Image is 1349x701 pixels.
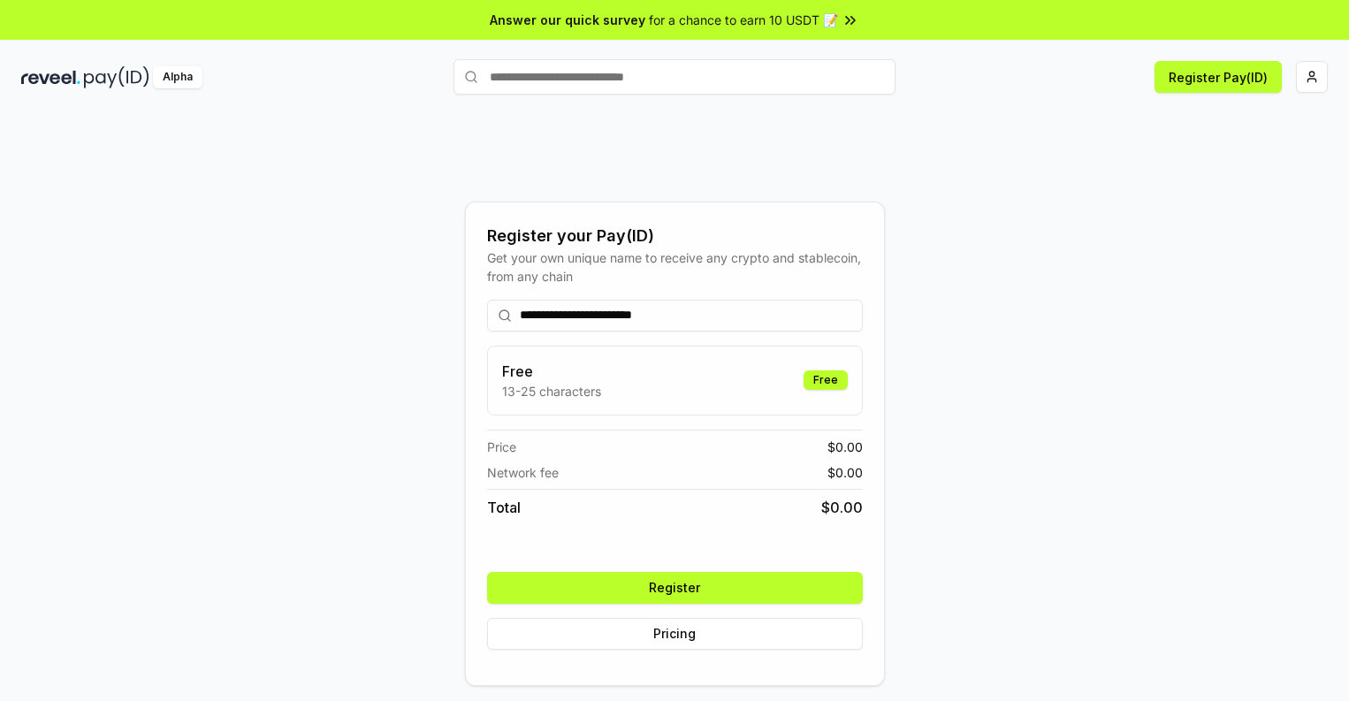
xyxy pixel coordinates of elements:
[502,361,601,382] h3: Free
[804,370,848,390] div: Free
[487,618,863,650] button: Pricing
[21,66,80,88] img: reveel_dark
[487,224,863,248] div: Register your Pay(ID)
[487,497,521,518] span: Total
[502,382,601,400] p: 13-25 characters
[487,572,863,604] button: Register
[827,463,863,482] span: $ 0.00
[487,463,559,482] span: Network fee
[487,248,863,286] div: Get your own unique name to receive any crypto and stablecoin, from any chain
[487,438,516,456] span: Price
[490,11,645,29] span: Answer our quick survey
[827,438,863,456] span: $ 0.00
[1155,61,1282,93] button: Register Pay(ID)
[84,66,149,88] img: pay_id
[649,11,838,29] span: for a chance to earn 10 USDT 📝
[153,66,202,88] div: Alpha
[821,497,863,518] span: $ 0.00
